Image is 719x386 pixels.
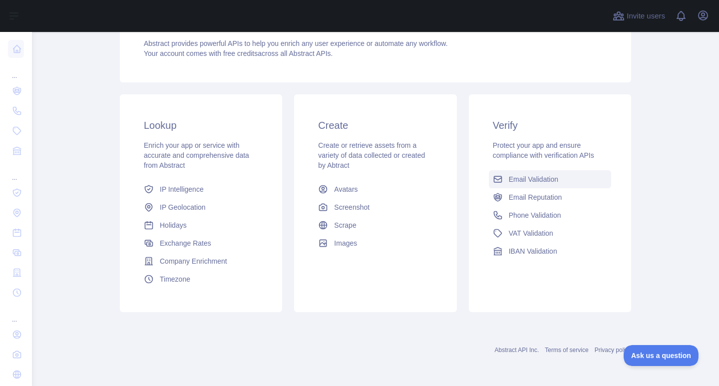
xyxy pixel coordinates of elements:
[160,256,227,266] span: Company Enrichment
[160,220,187,230] span: Holidays
[334,202,369,212] span: Screenshot
[545,347,588,354] a: Terms of service
[144,49,333,57] span: Your account comes with across all Abstract APIs.
[314,216,436,234] a: Scrape
[509,246,557,256] span: IBAN Validation
[160,238,211,248] span: Exchange Rates
[489,224,611,242] a: VAT Validation
[314,234,436,252] a: Images
[140,252,262,270] a: Company Enrichment
[624,345,699,366] iframe: Toggle Customer Support
[223,49,258,57] span: free credits
[489,206,611,224] a: Phone Validation
[334,238,357,248] span: Images
[489,170,611,188] a: Email Validation
[140,216,262,234] a: Holidays
[334,220,356,230] span: Scrape
[318,141,425,169] span: Create or retrieve assets from a variety of data collected or created by Abtract
[314,180,436,198] a: Avatars
[627,10,665,22] span: Invite users
[509,174,558,184] span: Email Validation
[595,347,631,354] a: Privacy policy
[314,198,436,216] a: Screenshot
[8,304,24,324] div: ...
[140,234,262,252] a: Exchange Rates
[8,60,24,80] div: ...
[160,184,204,194] span: IP Intelligence
[489,188,611,206] a: Email Reputation
[140,198,262,216] a: IP Geolocation
[144,141,249,169] span: Enrich your app or service with accurate and comprehensive data from Abstract
[509,210,561,220] span: Phone Validation
[318,118,432,132] h3: Create
[144,39,448,47] span: Abstract provides powerful APIs to help you enrich any user experience or automate any workflow.
[493,141,594,159] span: Protect your app and ensure compliance with verification APIs
[611,8,667,24] button: Invite users
[8,162,24,182] div: ...
[140,180,262,198] a: IP Intelligence
[509,228,553,238] span: VAT Validation
[160,202,206,212] span: IP Geolocation
[160,274,190,284] span: Timezone
[144,118,258,132] h3: Lookup
[493,118,607,132] h3: Verify
[495,347,539,354] a: Abstract API Inc.
[334,184,358,194] span: Avatars
[140,270,262,288] a: Timezone
[509,192,562,202] span: Email Reputation
[489,242,611,260] a: IBAN Validation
